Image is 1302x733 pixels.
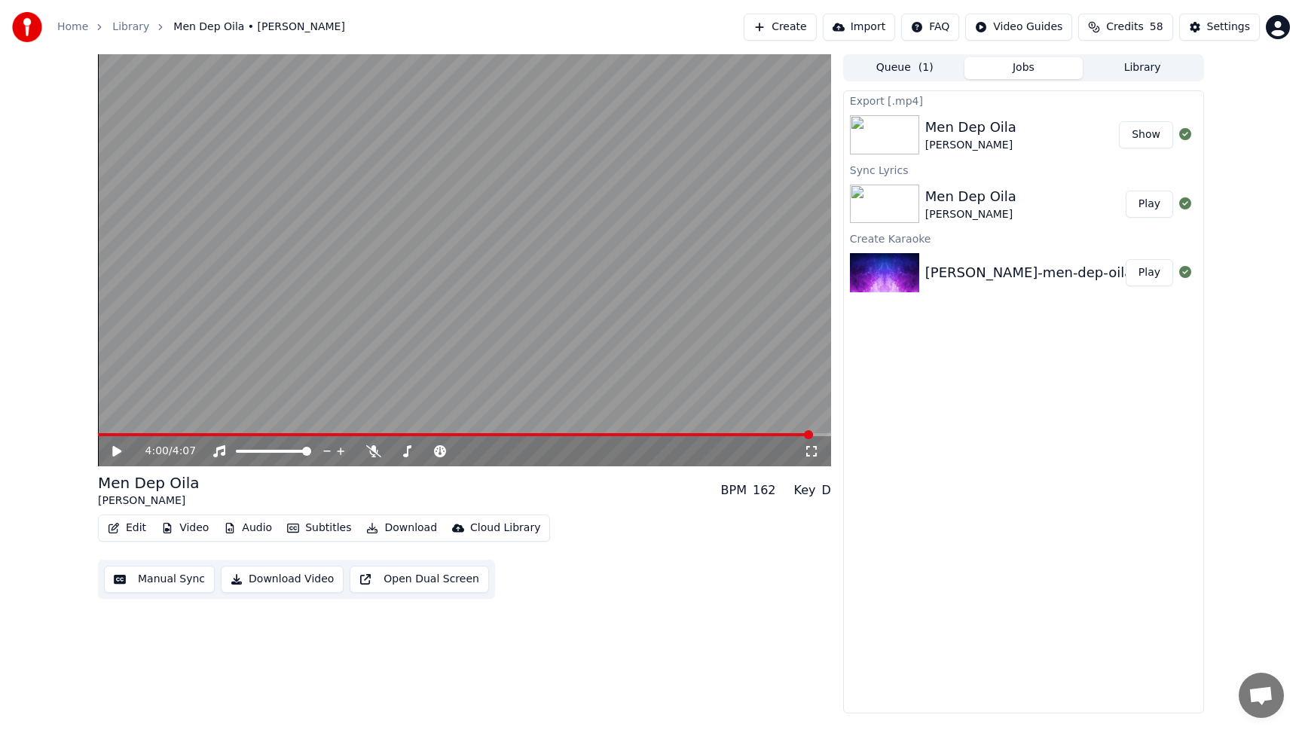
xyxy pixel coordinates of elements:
div: / [145,444,182,459]
nav: breadcrumb [57,20,345,35]
button: Settings [1179,14,1260,41]
button: Credits58 [1078,14,1172,41]
div: [PERSON_NAME]-men-dep-oila [925,262,1132,283]
button: Play [1126,191,1173,218]
div: Cloud Library [470,521,540,536]
button: Download [360,518,443,539]
button: Show [1119,121,1173,148]
span: 4:00 [145,444,169,459]
button: Download Video [221,566,344,593]
div: Men Dep Oila [925,117,1016,138]
div: Key [794,481,816,499]
button: Create [744,14,817,41]
button: Jobs [964,57,1083,79]
button: Video [155,518,215,539]
span: ( 1 ) [918,60,934,75]
a: Library [112,20,149,35]
div: [PERSON_NAME] [98,493,199,509]
span: Men Dep Oila • [PERSON_NAME] [173,20,345,35]
button: Library [1083,57,1202,79]
span: Credits [1106,20,1143,35]
button: Subtitles [281,518,357,539]
div: D [822,481,831,499]
div: 162 [753,481,776,499]
a: Home [57,20,88,35]
span: 4:07 [173,444,196,459]
div: [PERSON_NAME] [925,138,1016,153]
div: Settings [1207,20,1250,35]
button: Video Guides [965,14,1072,41]
span: 58 [1150,20,1163,35]
div: Men Dep Oila [98,472,199,493]
button: Queue [845,57,964,79]
button: Edit [102,518,152,539]
button: Open Dual Screen [350,566,489,593]
button: Audio [218,518,278,539]
div: Create Karaoke [844,229,1203,247]
div: Export [.mp4] [844,91,1203,109]
button: FAQ [901,14,959,41]
a: Open chat [1239,673,1284,718]
div: BPM [721,481,747,499]
button: Play [1126,259,1173,286]
div: [PERSON_NAME] [925,207,1016,222]
div: Sync Lyrics [844,160,1203,179]
img: youka [12,12,42,42]
div: Men Dep Oila [925,186,1016,207]
button: Import [823,14,895,41]
button: Manual Sync [104,566,215,593]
